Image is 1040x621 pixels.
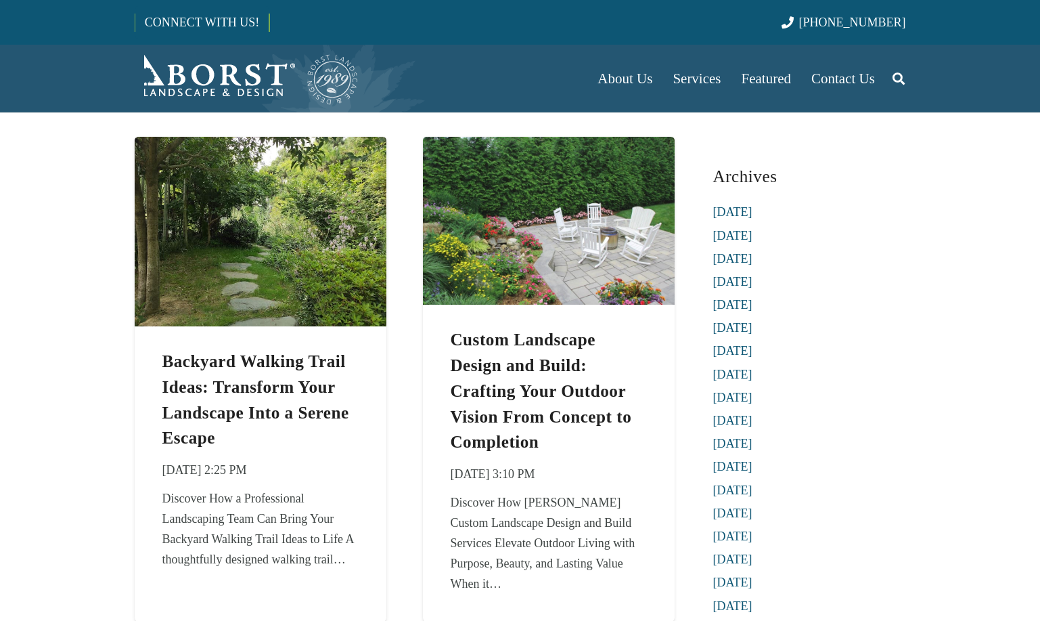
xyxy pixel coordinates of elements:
[597,70,652,87] span: About Us
[162,352,348,447] a: Backyard Walking Trail Ideas: Transform Your Landscape Into a Serene Escape
[587,45,662,112] a: About Us
[713,530,752,543] a: [DATE]
[713,298,752,312] a: [DATE]
[713,507,752,520] a: [DATE]
[713,599,752,613] a: [DATE]
[713,161,906,192] h3: Archives
[135,6,269,39] a: CONNECT WITH US!
[799,16,906,29] span: [PHONE_NUMBER]
[450,492,646,594] div: Discover How [PERSON_NAME] Custom Landscape Design and Build Services Elevate Outdoor Living with...
[885,62,912,95] a: Search
[713,229,752,242] a: [DATE]
[731,45,801,112] a: Featured
[450,464,535,484] time: 24 September 2025 at 15:10:58 America/New_York
[162,460,246,480] time: 28 September 2025 at 14:25:17 America/New_York
[135,140,386,154] a: Backyard Walking Trail Ideas: Transform Your Landscape Into a Serene Escape
[713,553,752,566] a: [DATE]
[423,137,675,305] img: White rocking chairs circled around a fire pit on a stone patio surrounded by lush landscaping
[713,275,752,288] a: [DATE]
[673,70,721,87] span: Services
[782,16,905,29] a: [PHONE_NUMBER]
[713,414,752,427] a: [DATE]
[713,437,752,450] a: [DATE]
[713,344,752,358] a: [DATE]
[450,330,631,451] a: Custom Landscape Design and Build: Crafting Your Outdoor Vision From Concept to Completion
[713,391,752,404] a: [DATE]
[662,45,731,112] a: Services
[135,137,386,326] img: Stone pathway leading into a lush treed landscape, showcasing Borst's backyard trail ideas
[713,321,752,335] a: [DATE]
[811,70,875,87] span: Contact Us
[713,460,752,473] a: [DATE]
[801,45,885,112] a: Contact Us
[135,51,359,106] a: Borst-Logo
[162,488,358,570] div: Discover How a Professional Landscaping Team Can Bring Your Backyard Walking Trail Ideas to Life ...
[713,484,752,497] a: [DATE]
[713,368,752,381] a: [DATE]
[713,205,752,219] a: [DATE]
[423,140,675,154] a: Custom Landscape Design and Build: Crafting Your Outdoor Vision From Concept to Completion
[713,576,752,589] a: [DATE]
[713,252,752,265] a: [DATE]
[742,70,791,87] span: Featured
